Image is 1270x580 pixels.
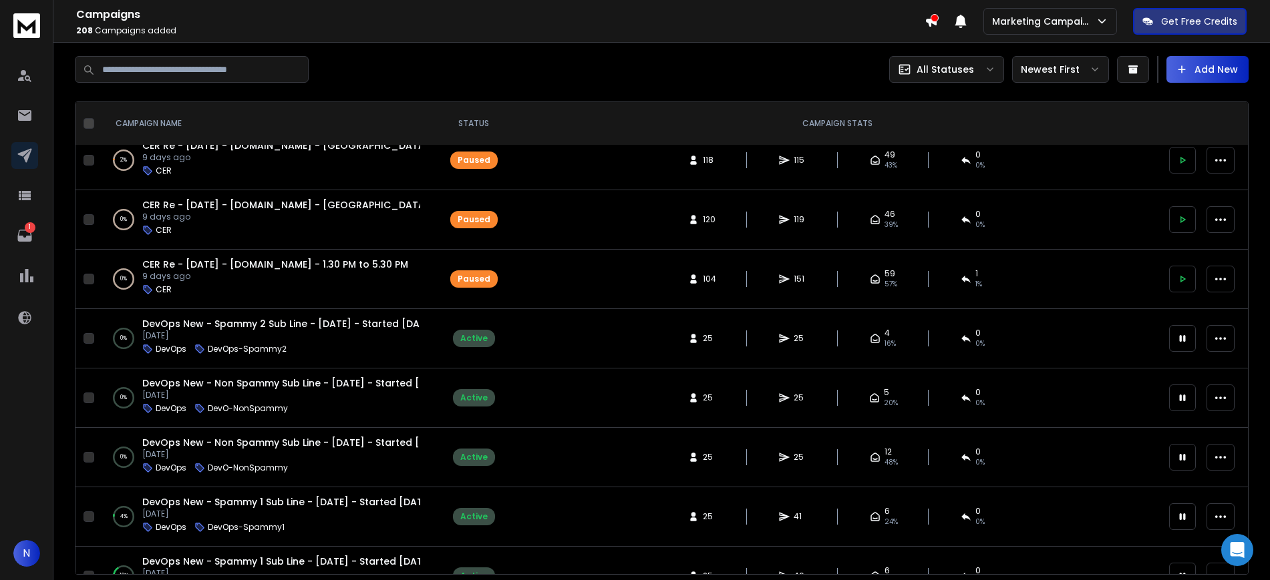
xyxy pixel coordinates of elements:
span: 5 [884,387,889,398]
div: Paused [458,155,490,166]
a: CER Re - [DATE] - [DOMAIN_NAME] - 1.30 PM to 5.30 PM [142,258,408,271]
span: 0 [975,506,981,517]
td: 0%CER Re - [DATE] - [DOMAIN_NAME] - [GEOGRAPHIC_DATA]9 days agoCER [100,190,434,250]
p: 9 days ago [142,152,420,163]
span: 59 [885,268,895,279]
div: Active [460,333,488,344]
p: Campaigns added [76,25,925,36]
span: 43 % [885,160,897,171]
div: Active [460,452,488,463]
p: DevOps [156,403,186,414]
span: 49 [885,150,895,160]
p: DevOps-Spammy2 [208,344,287,354]
p: 4 % [120,510,128,523]
span: 4 [885,328,890,338]
span: 0 [975,209,981,220]
td: 0%CER Re - [DATE] - [DOMAIN_NAME] - 1.30 PM to 5.30 PM9 days agoCER [100,250,434,309]
p: DevOps [156,522,186,533]
p: CER [156,225,172,236]
img: logo [13,13,40,38]
span: 25 [794,452,807,463]
a: DevOps New - Non Spammy Sub Line - [DATE] - Started [DATE] - [DOMAIN_NAME] [142,436,541,449]
span: 25 [794,333,807,344]
p: 0 % [120,391,127,404]
span: 0 % [975,338,985,349]
span: 57 % [885,279,897,290]
td: 0%DevOps New - Non Spammy Sub Line - [DATE] - Started [DATE] - [DOMAIN_NAME][DATE]DevOpsDevO-NonS... [100,368,434,428]
span: 104 [703,274,716,284]
p: [DATE] [142,330,420,341]
div: Open Intercom Messenger [1221,534,1253,566]
span: 0 [975,565,981,576]
p: All Statuses [917,63,974,76]
button: N [13,540,40,567]
span: 25 [703,333,716,344]
button: Newest First [1012,56,1109,83]
span: 41 [794,511,807,522]
p: CER [156,284,172,295]
p: DevOps [156,344,186,354]
span: 16 % [885,338,896,349]
p: Marketing Campaign [992,15,1096,28]
td: 4%DevOps New - Spammy 1 Sub Line - [DATE] - Started [DATE] - [DOMAIN_NAME][DATE]DevOpsDevOps-Spammy1 [100,487,434,547]
span: 1 [975,268,978,279]
p: DevOps [156,463,186,473]
span: 46 [885,209,895,220]
p: 0 % [120,451,127,464]
span: 1 % [975,279,982,290]
th: CAMPAIGN NAME [100,102,434,146]
a: CER Re - [DATE] - [DOMAIN_NAME] - [GEOGRAPHIC_DATA] [142,198,430,212]
th: STATUS [434,102,514,146]
td: 0%DevOps New - Spammy 2 Sub Line - [DATE] - Started [DATE] - [DOMAIN_NAME][DATE]DevOpsDevOps-Spammy2 [100,309,434,368]
a: DevOps New - Spammy 1 Sub Line - [DATE] - Started [DATE] - [DOMAIN_NAME] [142,555,525,568]
span: 0 % [975,398,985,408]
p: [DATE] [142,449,420,460]
span: 0 [975,447,981,457]
span: 0 % [975,160,985,171]
span: 0 % [975,220,985,230]
span: 6 [885,506,890,517]
span: 0 % [975,457,985,468]
p: Get Free Credits [1161,15,1237,28]
td: 0%DevOps New - Non Spammy Sub Line - [DATE] - Started [DATE] - [DOMAIN_NAME][DATE]DevOpsDevO-NonS... [100,428,434,487]
h1: Campaigns [76,7,925,23]
span: 0 [975,150,981,160]
p: 2 % [120,154,127,167]
p: CER [156,166,172,176]
a: DevOps New - Spammy 1 Sub Line - [DATE] - Started [DATE] - [DOMAIN_NAME] [142,495,525,509]
span: 208 [76,25,93,36]
a: 1 [11,222,38,249]
p: [DATE] [142,509,420,519]
a: DevOps New - Non Spammy Sub Line - [DATE] - Started [DATE] - [DOMAIN_NAME] [142,376,541,390]
p: 0 % [120,272,127,286]
span: 25 [703,511,716,522]
span: 151 [794,274,807,284]
p: [DATE] [142,390,420,400]
p: 0 % [120,213,127,226]
span: 115 [794,155,807,166]
span: 118 [703,155,716,166]
p: 9 days ago [142,271,408,282]
a: CER Re - [DATE] - [DOMAIN_NAME] - [GEOGRAPHIC_DATA] [142,139,430,152]
span: 119 [794,214,807,225]
p: 0 % [120,332,127,345]
button: Get Free Credits [1133,8,1247,35]
a: DevOps New - Spammy 2 Sub Line - [DATE] - Started [DATE] - [DOMAIN_NAME] [142,317,528,330]
p: [DATE] [142,568,420,579]
button: Add New [1166,56,1249,83]
span: 48 % [885,457,898,468]
p: DevOps-Spammy1 [208,522,285,533]
th: CAMPAIGN STATS [514,102,1161,146]
td: 2%CER Re - [DATE] - [DOMAIN_NAME] - [GEOGRAPHIC_DATA]9 days agoCER [100,131,434,190]
span: 20 % [884,398,898,408]
span: 0 % [975,517,985,527]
